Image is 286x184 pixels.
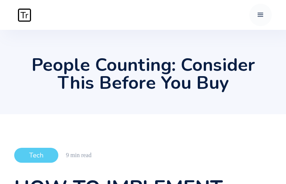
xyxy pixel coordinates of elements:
div: menu [249,4,272,26]
div: 9 min read [66,152,91,159]
a: home [14,9,33,22]
img: Traces Logo [18,9,31,22]
h1: People Counting: Consider This Before You Buy [14,56,272,92]
div: Tech [14,148,58,163]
